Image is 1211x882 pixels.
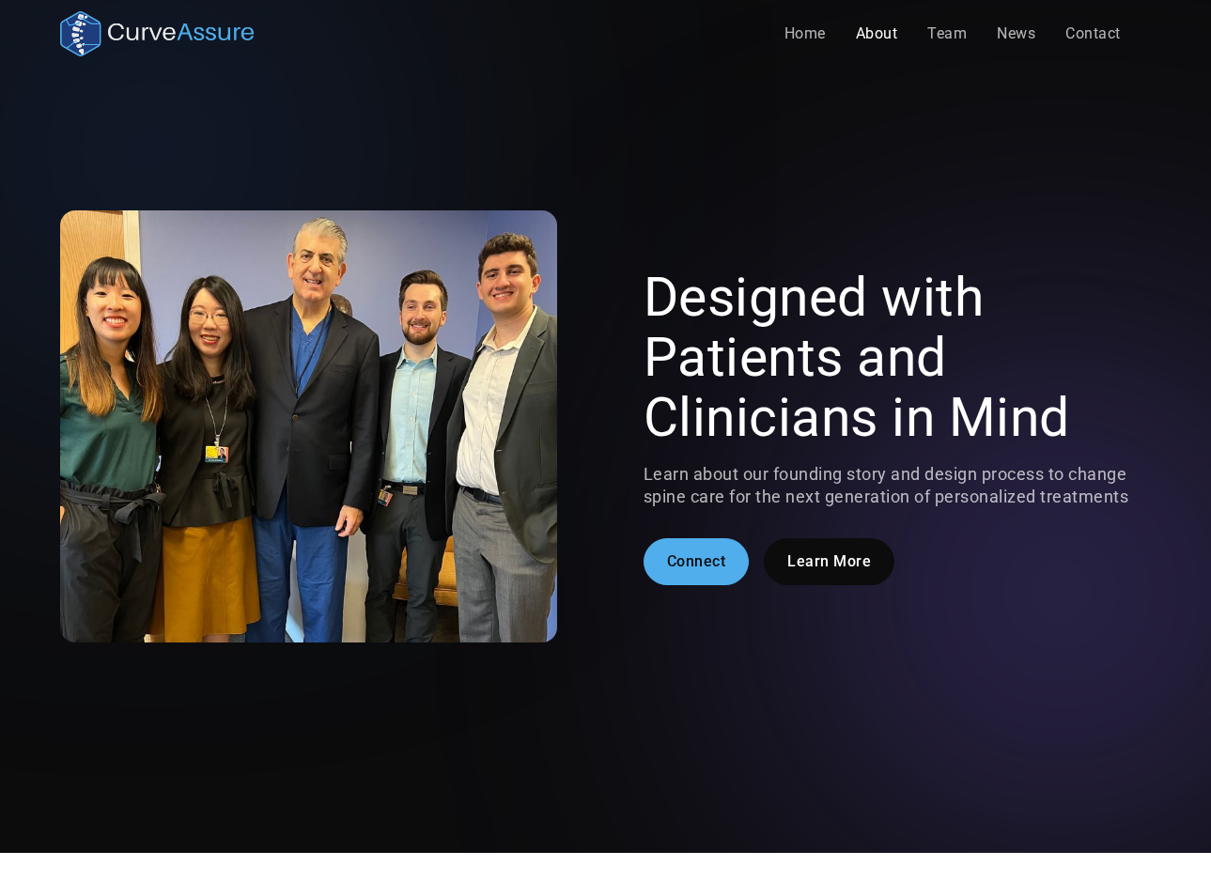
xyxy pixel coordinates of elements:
a: Team [912,15,982,53]
h1: Designed with Patients and Clinicians in Mind [644,268,1151,448]
a: News [982,15,1050,53]
a: Home [769,15,841,53]
a: home [60,11,253,56]
p: Learn about our founding story and design process to change spine care for the next generation of... [644,463,1151,508]
a: Connect [644,538,750,585]
a: Contact [1050,15,1136,53]
a: About [841,15,913,53]
a: Learn More [764,538,894,585]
